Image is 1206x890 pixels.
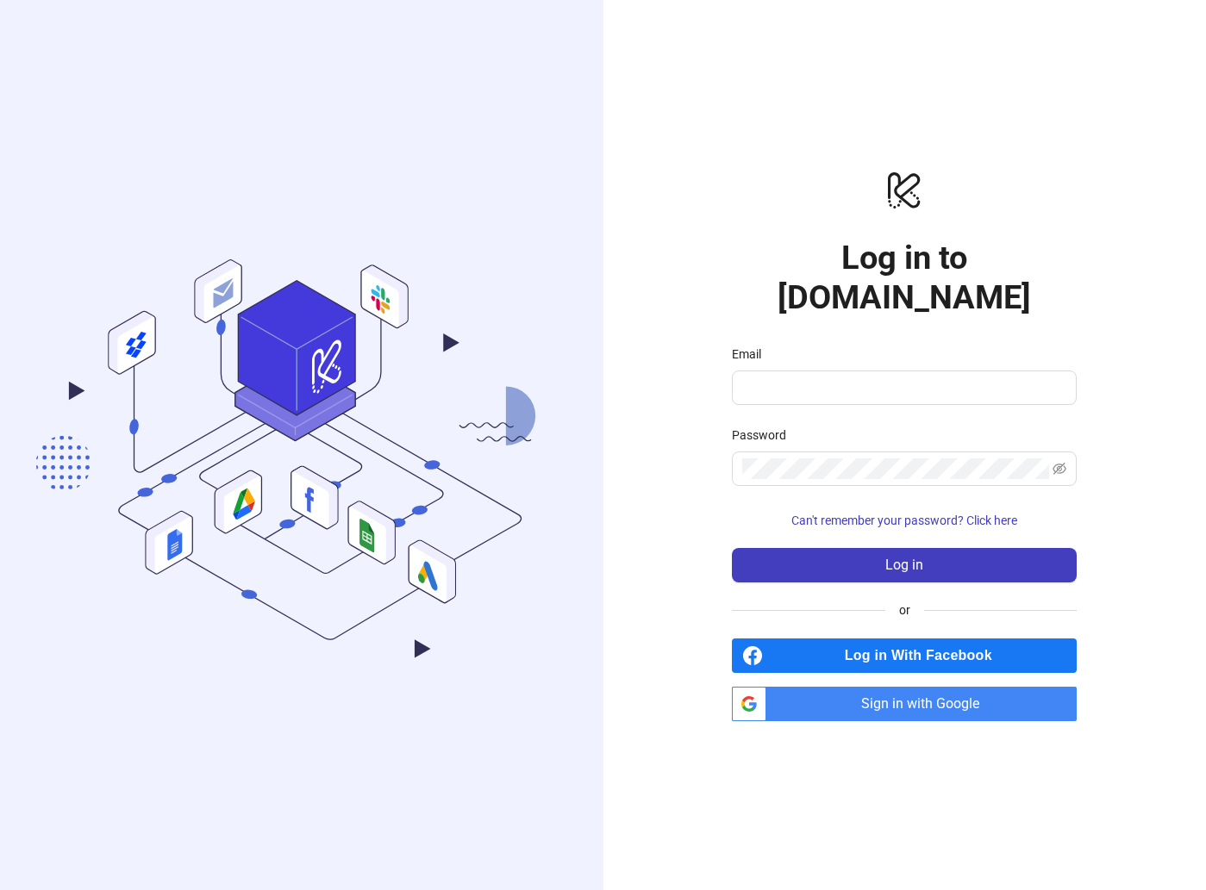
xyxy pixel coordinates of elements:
span: Can't remember your password? Click here [791,513,1017,527]
span: Log in With Facebook [770,638,1077,673]
button: Log in [732,548,1077,582]
span: eye-invisible [1053,462,1066,476]
label: Password [732,426,797,445]
label: Email [732,345,772,364]
span: or [885,601,924,619]
input: Password [742,458,1049,479]
button: Can't remember your password? Click here [732,507,1077,534]
a: Log in With Facebook [732,638,1077,673]
a: Can't remember your password? Click here [732,513,1077,527]
span: Sign in with Google [773,687,1077,721]
input: Email [742,377,1063,398]
h1: Log in to [DOMAIN_NAME] [732,238,1077,317]
span: Log in [885,557,923,573]
a: Sign in with Google [732,687,1077,721]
